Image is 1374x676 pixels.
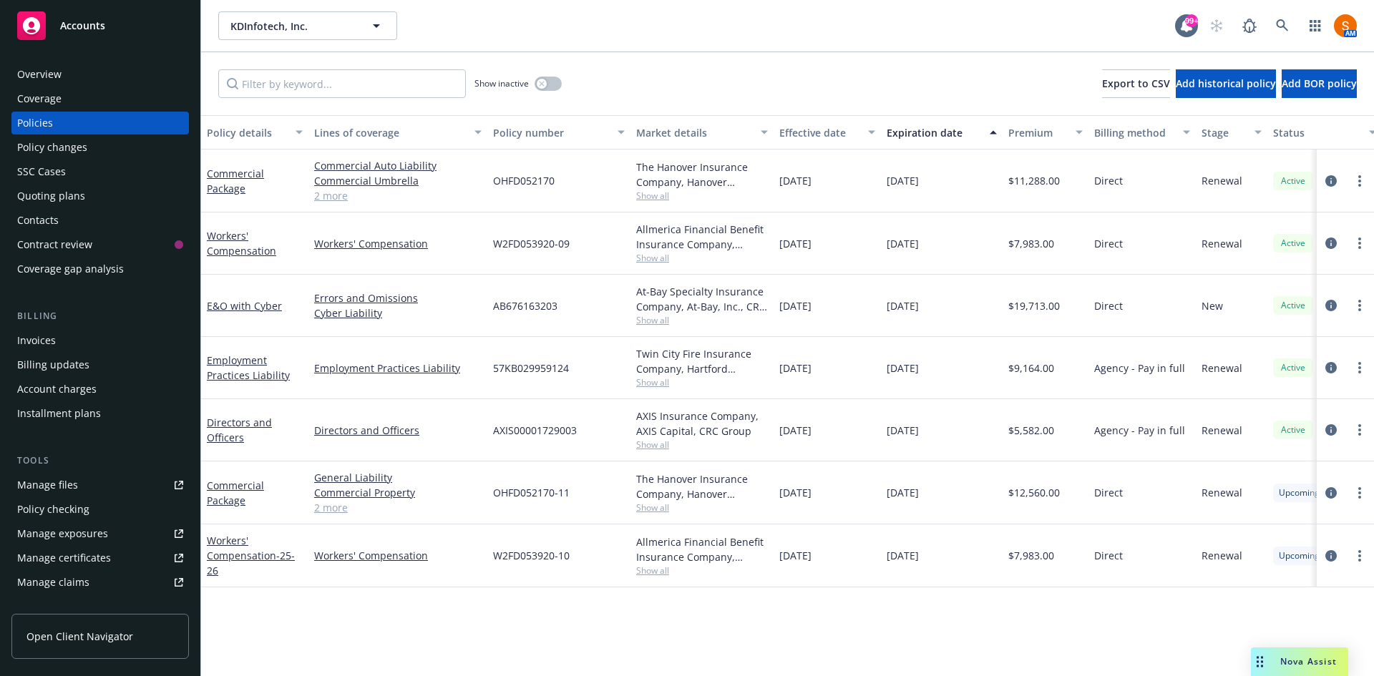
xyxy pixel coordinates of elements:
img: photo [1334,14,1357,37]
span: Show all [636,439,768,451]
span: [DATE] [779,361,812,376]
span: Direct [1094,236,1123,251]
span: Direct [1094,548,1123,563]
span: KDInfotech, Inc. [230,19,354,34]
a: Quoting plans [11,185,189,207]
div: Premium [1008,125,1067,140]
a: Commercial Property [314,485,482,500]
span: [DATE] [887,423,919,438]
span: Show all [636,564,768,577]
span: [DATE] [779,173,812,188]
a: Workers' Compensation [314,236,482,251]
a: Commercial Auto Liability [314,158,482,173]
div: Coverage [17,87,62,110]
span: Active [1279,423,1307,436]
a: more [1351,235,1368,252]
a: Contacts [11,209,189,232]
span: Export to CSV [1102,77,1170,90]
div: Manage BORs [17,595,84,618]
a: Billing updates [11,353,189,376]
button: Stage [1196,115,1267,150]
a: Commercial Package [207,479,264,507]
span: [DATE] [887,548,919,563]
a: E&O with Cyber [207,299,282,313]
a: circleInformation [1322,421,1340,439]
a: Report a Bug [1235,11,1264,40]
span: Accounts [60,20,105,31]
a: Commercial Package [207,167,264,195]
a: Overview [11,63,189,86]
span: Show all [636,252,768,264]
span: Active [1279,299,1307,312]
div: Invoices [17,329,56,352]
a: Policy checking [11,498,189,521]
a: circleInformation [1322,547,1340,564]
a: Contract review [11,233,189,256]
a: Policy changes [11,136,189,159]
div: Lines of coverage [314,125,466,140]
a: Manage exposures [11,522,189,545]
span: Nova Assist [1280,655,1337,667]
div: Tools [11,454,189,468]
span: $7,983.00 [1008,236,1054,251]
span: [DATE] [887,298,919,313]
span: [DATE] [887,485,919,500]
span: Show all [636,501,768,514]
a: Errors and Omissions [314,290,482,305]
span: Add historical policy [1176,77,1276,90]
a: more [1351,421,1368,439]
span: Active [1279,361,1307,374]
span: $5,582.00 [1008,423,1054,438]
span: Agency - Pay in full [1094,423,1185,438]
button: Effective date [774,115,881,150]
div: Allmerica Financial Benefit Insurance Company, Hanover Insurance Group [636,534,768,564]
div: Status [1273,125,1360,140]
span: Renewal [1202,423,1242,438]
a: Manage BORs [11,595,189,618]
div: Billing updates [17,353,89,376]
span: AXIS00001729003 [493,423,577,438]
button: Add historical policy [1176,69,1276,98]
div: Manage certificates [17,547,111,569]
button: Policy details [201,115,308,150]
span: Show all [636,376,768,388]
div: Installment plans [17,402,101,425]
span: $12,560.00 [1008,485,1060,500]
a: Coverage [11,87,189,110]
span: Active [1279,175,1307,187]
div: Effective date [779,125,859,140]
a: Search [1268,11,1297,40]
div: 99+ [1185,14,1198,27]
div: The Hanover Insurance Company, Hanover Insurance Group [636,471,768,501]
span: AB676163203 [493,298,557,313]
span: OHFD052170-11 [493,485,570,500]
div: Allmerica Financial Benefit Insurance Company, Hanover Insurance Group [636,222,768,252]
div: Overview [17,63,62,86]
button: Market details [630,115,774,150]
span: Direct [1094,173,1123,188]
button: Policy number [487,115,630,150]
a: Cyber Liability [314,305,482,320]
a: Installment plans [11,402,189,425]
span: [DATE] [779,485,812,500]
a: Start snowing [1202,11,1231,40]
a: 2 more [314,188,482,203]
span: W2FD053920-09 [493,236,570,251]
span: [DATE] [779,423,812,438]
div: Twin City Fire Insurance Company, Hartford Insurance Group, CRC Group [636,346,768,376]
span: Add BOR policy [1282,77,1357,90]
a: Accounts [11,6,189,46]
span: OHFD052170 [493,173,555,188]
span: Show all [636,314,768,326]
span: Direct [1094,298,1123,313]
span: Renewal [1202,485,1242,500]
button: KDInfotech, Inc. [218,11,397,40]
span: Open Client Navigator [26,629,133,644]
a: more [1351,359,1368,376]
span: Renewal [1202,173,1242,188]
a: circleInformation [1322,359,1340,376]
span: $11,288.00 [1008,173,1060,188]
div: Manage claims [17,571,89,594]
div: AXIS Insurance Company, AXIS Capital, CRC Group [636,408,768,439]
